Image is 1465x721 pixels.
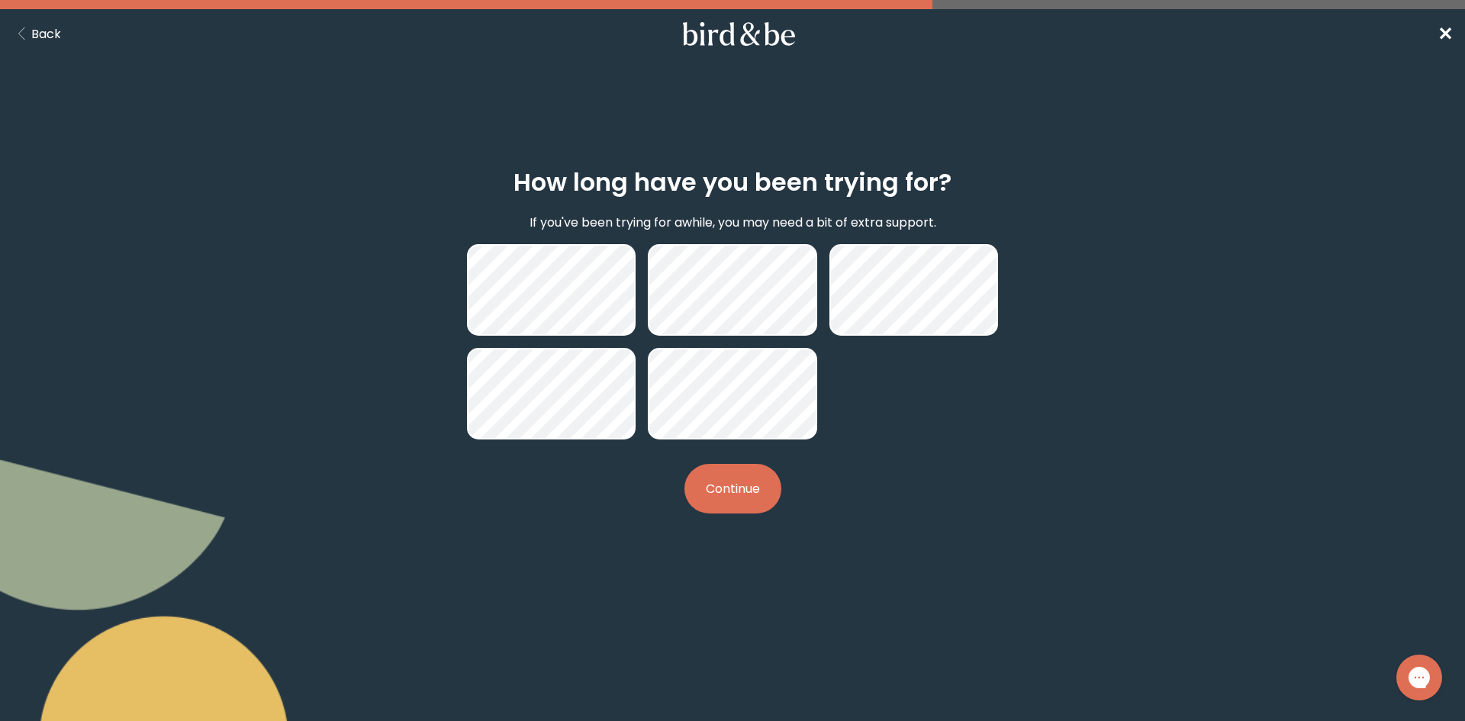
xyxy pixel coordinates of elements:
button: Back Button [12,24,61,43]
p: If you've been trying for awhile, you may need a bit of extra support. [530,213,936,232]
a: ✕ [1438,21,1453,47]
iframe: Gorgias live chat messenger [1389,649,1450,706]
button: Continue [684,464,781,513]
h2: How long have you been trying for? [514,164,951,201]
